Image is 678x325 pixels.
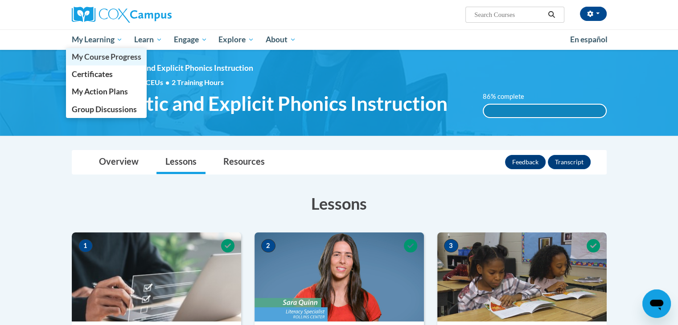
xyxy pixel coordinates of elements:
span: 2 Training Hours [172,78,224,86]
a: Certificates [66,65,147,83]
img: Course Image [72,232,241,321]
span: Learn [134,34,162,45]
a: Engage [168,29,213,50]
a: My Learning [66,29,129,50]
a: Explore [213,29,260,50]
span: 3 [444,239,458,252]
span: Explore [218,34,254,45]
iframe: Button to launch messaging window [642,289,671,318]
a: Overview [90,150,148,174]
div: Main menu [58,29,620,50]
span: My Course Progress [71,52,141,61]
a: My Course Progress [66,48,147,65]
span: 1 [78,239,93,252]
button: Transcript [548,155,591,169]
span: Certificates [71,69,112,79]
a: About [260,29,302,50]
a: Lessons [156,150,205,174]
span: My Learning [71,34,123,45]
img: Course Image [437,232,607,321]
img: Course Image [255,232,424,321]
a: Resources [214,150,274,174]
div: 100% [484,105,606,117]
label: 86% complete [483,92,534,102]
span: 2 [261,239,275,252]
input: Search Courses [473,9,545,20]
button: Search [545,9,558,20]
button: Account Settings [580,7,607,21]
span: En español [570,35,608,44]
a: Group Discussions [66,101,147,118]
span: Systematic and Explicit Phonics Instruction [72,92,448,115]
h3: Lessons [72,192,607,215]
button: Feedback [505,155,546,169]
span: Systematic and Explicit Phonics Instruction [103,63,253,73]
span: About [266,34,296,45]
span: • [165,78,169,86]
a: My Action Plans [66,83,147,100]
img: Cox Campus [72,7,172,23]
span: Group Discussions [71,105,136,114]
span: My Action Plans [71,87,127,96]
span: Engage [174,34,207,45]
a: Cox Campus [72,7,241,23]
a: Learn [128,29,168,50]
a: En español [564,30,613,49]
span: 0.20 CEUs [131,77,172,87]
